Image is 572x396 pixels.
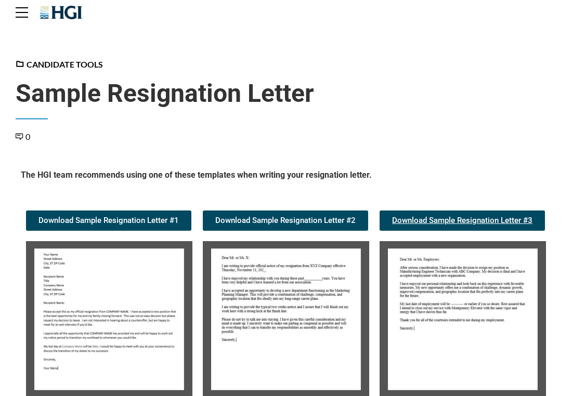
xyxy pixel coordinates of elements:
h5: The HGI team recommends using one of these templates when writing your resignation letter. [21,169,551,184]
a: Download Sample Resignation Letter #2 [203,210,368,231]
span: Download Sample Resignation Letter #2 [215,217,356,225]
a: Download Sample Resignation Letter #3 [380,210,545,231]
a: Download Sample Resignation Letter #1 [26,210,191,231]
span: Sample Resignation Letter [16,78,556,109]
a: Candidate Tools [16,59,103,69]
span: Download Sample Resignation Letter #1 [38,217,179,225]
span: Download Sample Resignation Letter #3 [392,217,532,225]
a: 0 [16,131,30,141]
